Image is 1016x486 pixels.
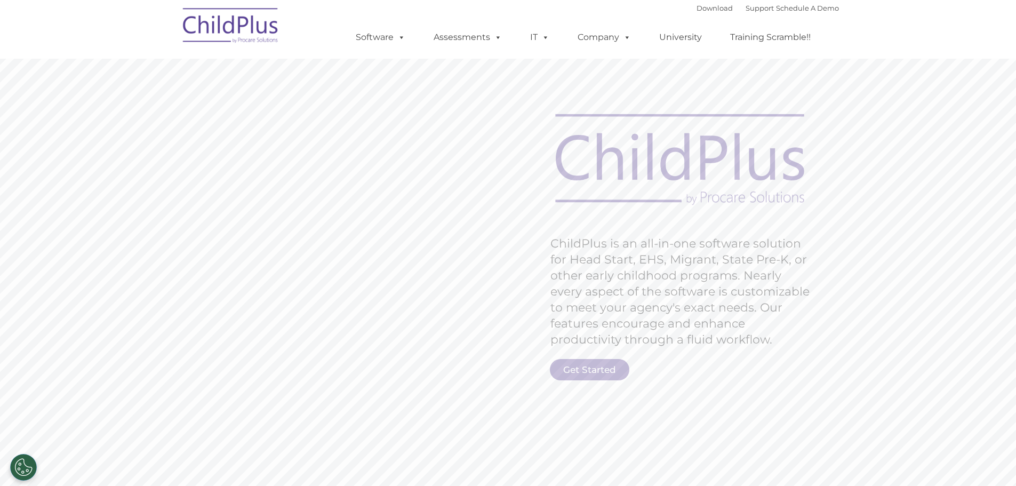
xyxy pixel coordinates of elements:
[519,27,560,48] a: IT
[550,359,629,380] a: Get Started
[776,4,839,12] a: Schedule A Demo
[423,27,513,48] a: Assessments
[697,4,733,12] a: Download
[178,1,284,54] img: ChildPlus by Procare Solutions
[649,27,713,48] a: University
[697,4,839,12] font: |
[746,4,774,12] a: Support
[345,27,416,48] a: Software
[550,236,815,348] rs-layer: ChildPlus is an all-in-one software solution for Head Start, EHS, Migrant, State Pre-K, or other ...
[567,27,642,48] a: Company
[10,454,37,481] button: Cookies Settings
[719,27,821,48] a: Training Scramble!!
